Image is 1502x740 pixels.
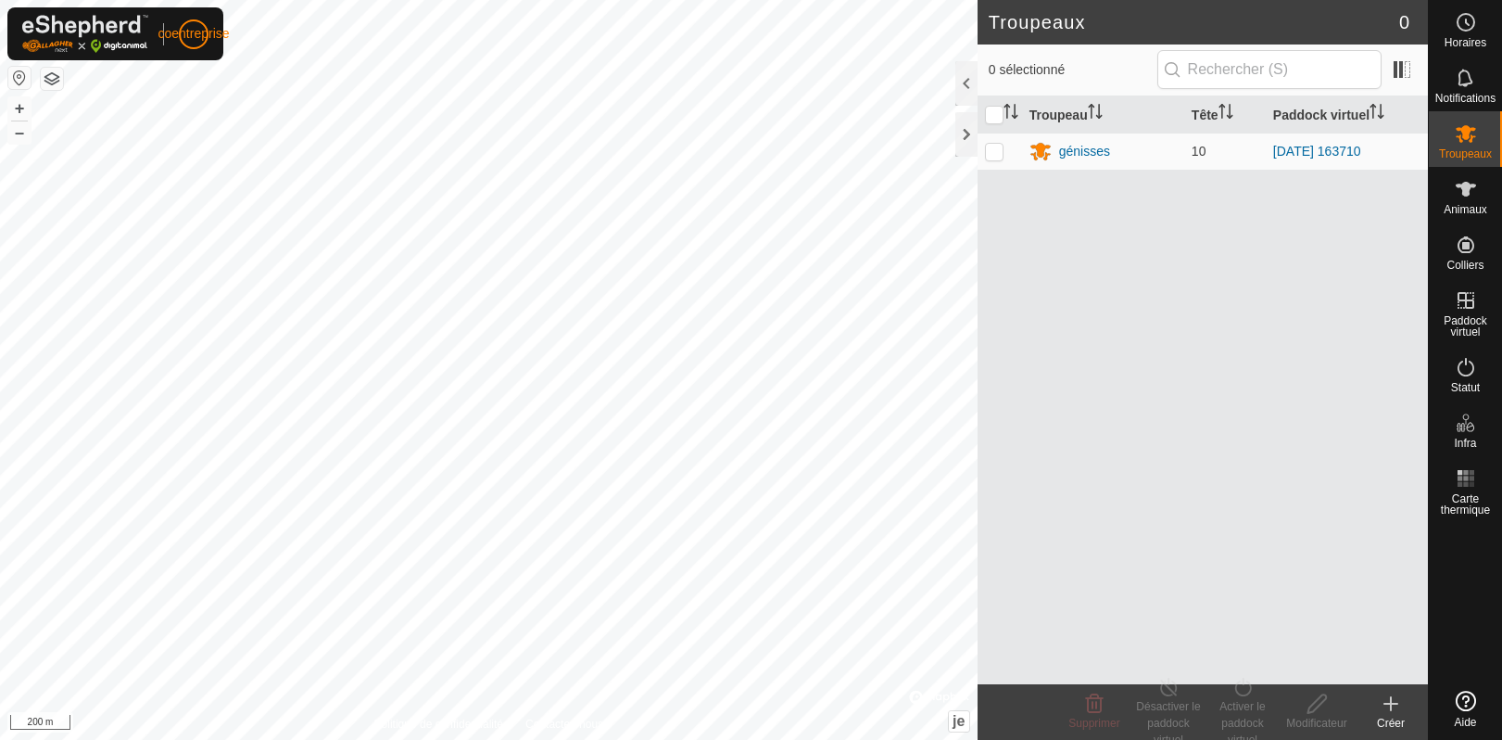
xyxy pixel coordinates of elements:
font: génisses [1059,144,1110,159]
font: Troupeau [1029,108,1088,122]
font: – [15,122,24,142]
font: Tête [1192,108,1218,122]
button: Réinitialiser la carte [8,67,31,89]
font: Notifications [1435,92,1496,105]
font: Contactez-nous [525,718,603,731]
button: + [8,97,31,120]
font: Statut [1451,381,1480,394]
font: Supprimer [1068,717,1119,730]
font: Paddock virtuel [1273,108,1369,122]
font: je [953,713,965,729]
font: Troupeaux [989,12,1086,32]
p-sorticon: Activer pour essayer [1088,107,1103,121]
p-sorticon: Activer pour essayer [1218,107,1233,121]
button: Couches de carte [41,68,63,90]
a: Politique de confidentialité [374,716,503,733]
font: 10 [1192,144,1206,159]
font: coentreprise [158,26,229,41]
input: Rechercher (S) [1157,50,1382,89]
font: Horaires [1445,36,1486,49]
button: – [8,121,31,144]
p-sorticon: Activer pour essayer [1369,107,1384,121]
font: + [15,98,25,118]
font: Créer [1377,717,1405,730]
font: Animaux [1444,203,1487,216]
img: Logo Gallagher [22,15,148,53]
font: Carte thermique [1441,492,1490,517]
font: Paddock virtuel [1444,314,1487,338]
font: Modificateur [1286,717,1346,730]
font: Infra [1454,437,1476,450]
a: Aide [1429,683,1502,735]
font: Aide [1454,716,1476,729]
p-sorticon: Activer pour essayer [1003,107,1018,121]
button: je [949,711,969,732]
a: [DATE] 163710 [1273,144,1361,159]
font: Colliers [1446,259,1483,272]
font: 0 sélectionné [989,62,1066,77]
font: Politique de confidentialité [374,718,503,731]
font: Troupeaux [1439,147,1492,160]
a: Contactez-nous [525,716,603,733]
font: 0 [1399,12,1409,32]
